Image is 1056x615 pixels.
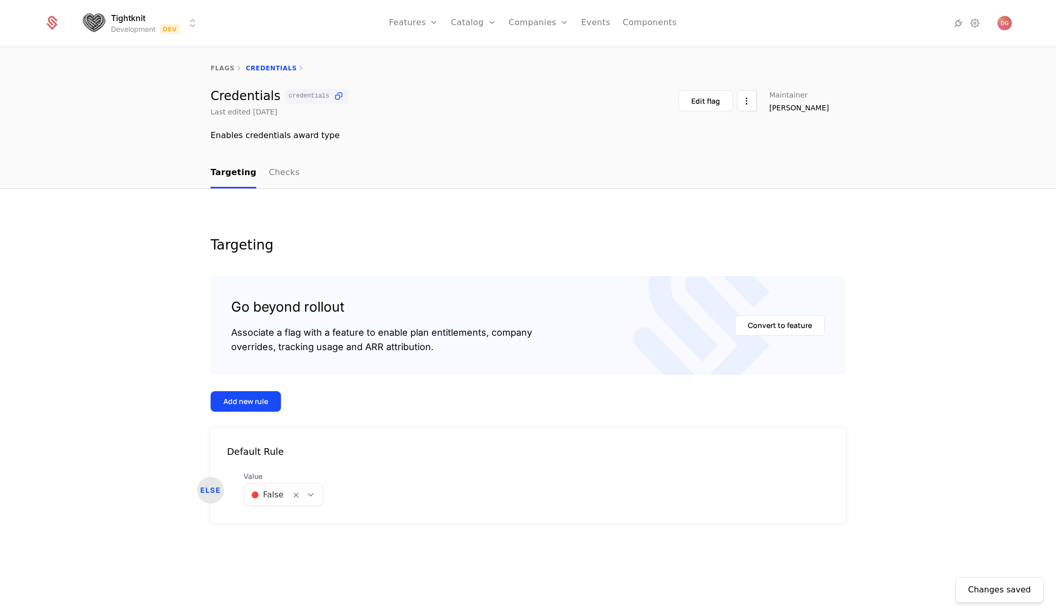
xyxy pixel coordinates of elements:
button: Open user button [997,16,1012,30]
button: Select environment [84,12,199,34]
a: Integrations [952,17,965,29]
div: Edit flag [691,96,720,106]
nav: Main [211,158,845,188]
img: Tightknit [81,11,106,36]
button: Edit flag [678,90,733,111]
button: Convert to feature [735,315,825,336]
a: flags [211,65,235,72]
div: Credentials [211,89,348,104]
div: Changes saved [968,584,1031,596]
span: Tightknit [111,12,145,24]
a: Targeting [211,158,256,188]
div: Add new rule [223,396,268,407]
span: Value [243,471,323,482]
div: Last edited [DATE] [211,107,277,117]
div: Development [111,24,156,34]
span: [PERSON_NAME] [769,103,829,113]
button: Select action [737,90,757,111]
ul: Choose Sub Page [211,158,299,188]
div: Targeting [211,238,845,252]
a: Checks [269,158,299,188]
div: ELSE [197,477,224,504]
a: Settings [969,17,981,29]
span: Maintainer [769,91,808,99]
span: credentials [289,93,329,99]
span: Dev [160,24,181,34]
div: Associate a flag with a feature to enable plan entitlements, company overrides, tracking usage an... [231,325,532,354]
div: Default Rule [211,445,845,459]
img: Danny Gomes [997,16,1012,30]
div: Go beyond rollout [231,297,532,317]
div: Enables credentials award type [211,129,845,142]
button: Add new rule [211,391,281,412]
